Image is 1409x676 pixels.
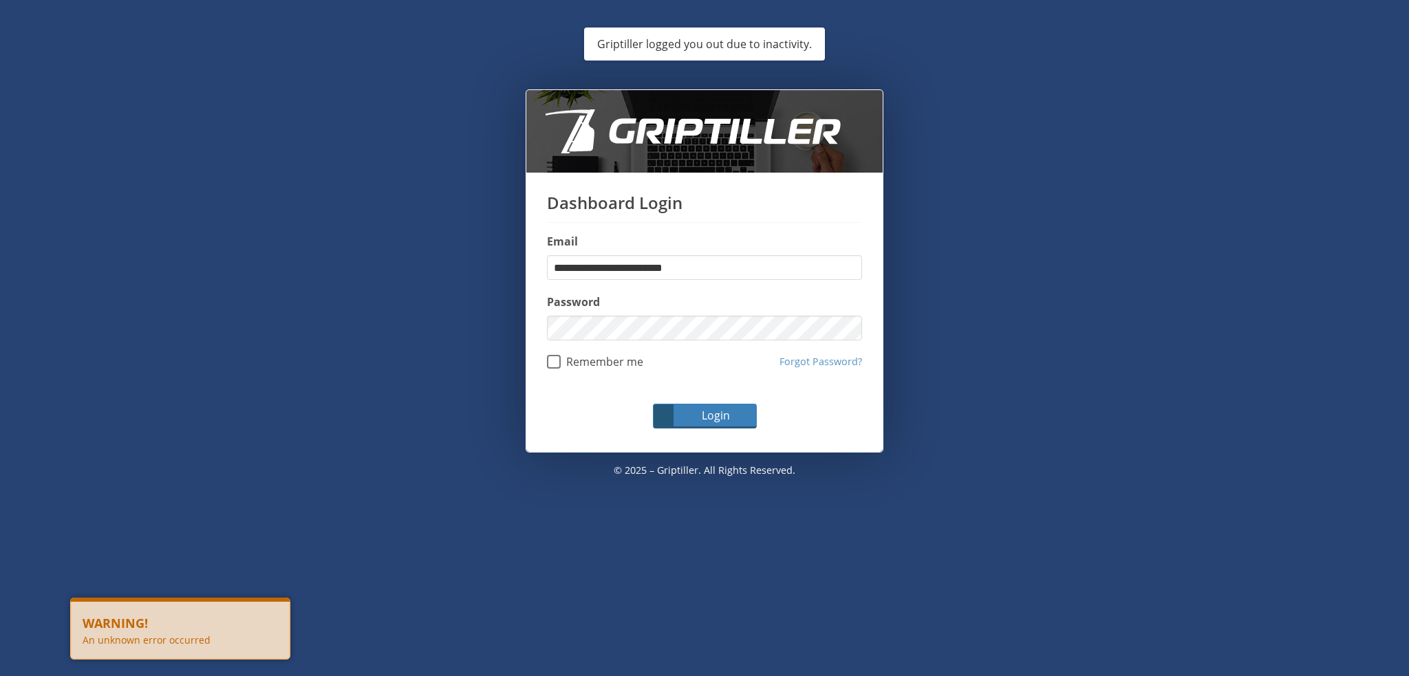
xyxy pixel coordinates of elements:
div: An unknown error occurred [83,633,228,647]
b: Warning! [83,614,228,633]
span: Login [676,407,755,424]
p: © 2025 – Griptiller. All rights reserved. [526,453,883,488]
span: Remember me [561,355,643,369]
a: Forgot Password? [779,354,862,369]
label: Email [547,233,862,250]
div: Griptiller logged you out due to inactivity. [586,30,823,58]
label: Password [547,294,862,310]
h1: Dashboard Login [547,193,862,223]
button: Login [653,404,757,428]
